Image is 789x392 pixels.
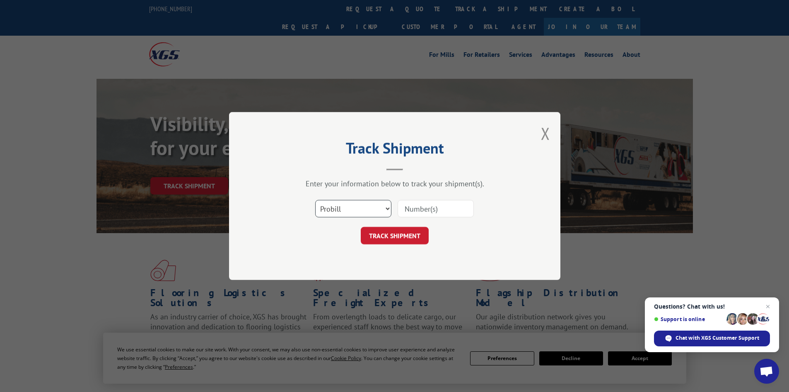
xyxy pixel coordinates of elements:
[270,179,519,188] div: Enter your information below to track your shipment(s).
[541,122,550,144] button: Close modal
[654,316,724,322] span: Support is online
[763,302,773,312] span: Close chat
[754,359,779,384] div: Open chat
[654,303,770,310] span: Questions? Chat with us!
[398,200,474,217] input: Number(s)
[270,142,519,158] h2: Track Shipment
[654,331,770,346] div: Chat with XGS Customer Support
[361,227,429,244] button: TRACK SHIPMENT
[676,334,759,342] span: Chat with XGS Customer Support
